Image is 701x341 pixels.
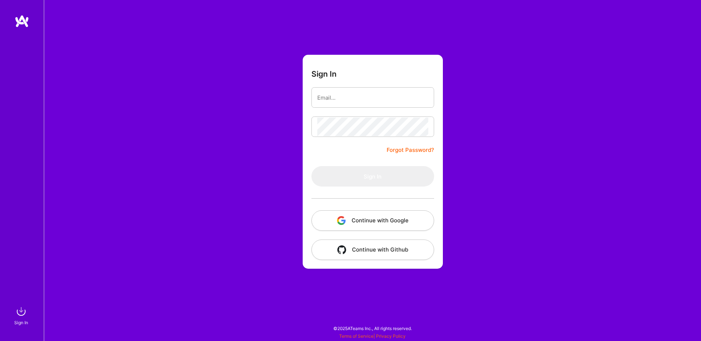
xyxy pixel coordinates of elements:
[339,333,374,339] a: Terms of Service
[15,15,29,28] img: logo
[339,333,406,339] span: |
[317,88,428,107] input: Email...
[376,333,406,339] a: Privacy Policy
[14,319,28,326] div: Sign In
[14,304,28,319] img: sign in
[387,146,434,154] a: Forgot Password?
[311,240,434,260] button: Continue with Github
[337,216,346,225] img: icon
[337,245,346,254] img: icon
[311,210,434,231] button: Continue with Google
[44,319,701,337] div: © 2025 ATeams Inc., All rights reserved.
[311,69,337,78] h3: Sign In
[15,304,28,326] a: sign inSign In
[311,166,434,187] button: Sign In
